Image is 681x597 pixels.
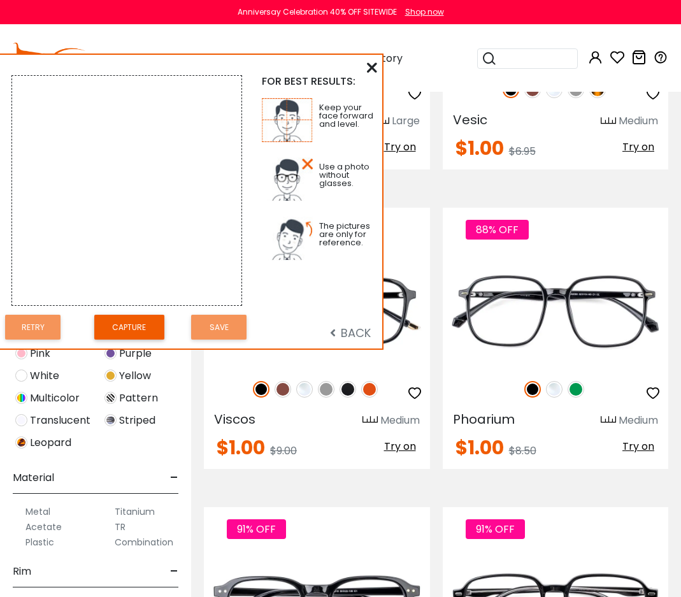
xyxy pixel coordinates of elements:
label: Combination [115,535,173,550]
span: Pink [30,346,50,361]
span: Try on [384,439,416,454]
span: Try on [622,439,654,454]
label: Plastic [25,535,54,550]
span: Translucent [30,413,90,428]
img: Black [253,381,269,398]
span: Featured [257,51,303,66]
span: Viscos [214,410,255,428]
span: Use a photo without glasses. [319,161,369,189]
span: Rim [13,556,31,587]
span: Material [13,463,54,493]
img: Clear [546,381,563,398]
span: $1.00 [455,434,504,461]
span: $8.50 [509,443,536,458]
span: The pictures are only for reference. [319,220,370,248]
span: 91% OFF [466,519,525,539]
div: Medium [380,413,420,428]
div: FOR BEST RESULTS: [262,75,377,87]
span: Phoarium [453,410,515,428]
button: Save [191,315,247,340]
a: Shop now [399,6,444,17]
label: Acetate [25,519,62,535]
span: - [170,556,178,587]
span: Lenses [312,51,346,66]
label: TR [115,519,125,535]
img: Black [524,381,541,398]
span: Sunglasses [194,51,248,66]
div: Shop now [405,6,444,18]
img: Translucent [15,414,27,426]
div: Large [392,113,420,129]
button: Try on [380,438,420,455]
div: Medium [619,113,658,129]
span: BACK [330,325,371,341]
img: size ruler [601,117,616,126]
img: Green [568,381,584,398]
img: Matte Black [340,381,356,398]
img: Black Phoarium - Plastic ,Universal Bridge Fit [443,254,669,366]
span: Vesic [453,111,487,129]
button: Retry [5,315,61,340]
span: Multicolor [30,391,80,406]
button: Try on [619,139,658,155]
span: Keep your face forward and level. [319,101,373,130]
img: tp3.jpg [262,217,313,261]
span: Try on [622,140,654,154]
span: Leopard [30,435,71,450]
img: abbeglasses.com [13,43,117,75]
span: $6.95 [509,144,536,159]
img: Pink [15,347,27,359]
button: Try on [619,438,658,455]
img: White [15,370,27,382]
button: Try on [380,139,420,155]
img: Gray [318,381,334,398]
span: Purple [119,346,152,361]
img: Purple [104,347,117,359]
span: 91% OFF [227,519,286,539]
img: size ruler [362,415,378,425]
div: Medium [619,413,658,428]
img: Striped [104,414,117,426]
span: $9.00 [270,443,297,458]
label: Metal [25,504,50,519]
span: White [30,368,59,384]
label: Titanium [115,504,155,519]
img: Multicolor [15,392,27,404]
span: $1.00 [217,434,265,461]
img: Orange [361,381,378,398]
img: Brown [275,381,291,398]
button: Capture [94,315,164,340]
span: $1.00 [455,134,504,162]
span: Striped [119,413,155,428]
img: Pattern [104,392,117,404]
span: Eyeglasses [130,51,185,66]
span: Pattern [119,391,158,406]
span: Try on [384,140,416,154]
img: tp1.jpg [262,98,313,142]
span: Our Story [355,51,403,66]
span: 88% OFF [466,220,529,240]
img: tp2.jpg [262,157,313,201]
div: Anniversay Celebration 40% OFF SITEWIDE [238,6,397,18]
img: Leopard [15,436,27,449]
span: Yellow [119,368,151,384]
img: Clear [296,381,313,398]
span: - [170,463,178,493]
img: Yellow [104,370,117,382]
img: size ruler [601,415,616,425]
